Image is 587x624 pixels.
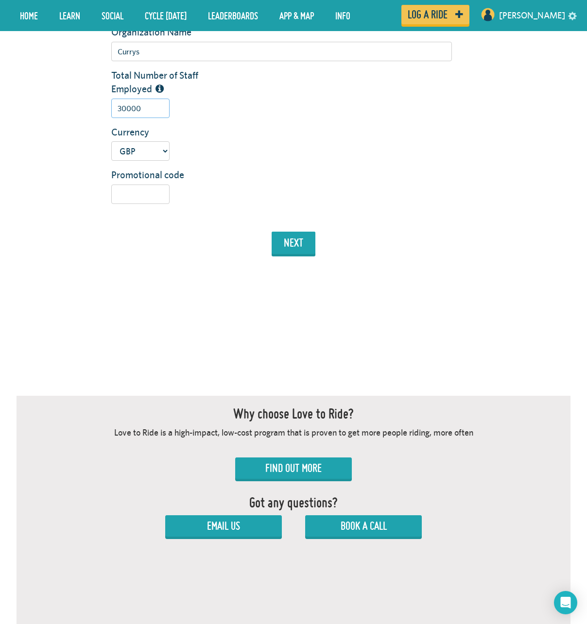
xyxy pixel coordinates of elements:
a: Email Us [165,515,282,537]
a: Book a Call [305,515,422,537]
label: Total Number of Staff Employed [104,68,223,96]
a: Info [328,3,358,28]
a: settings drop down toggle [568,11,577,20]
h2: Why choose Love to Ride? [233,405,354,422]
img: User profile image [480,7,496,22]
a: Social [94,3,131,28]
a: [PERSON_NAME] [499,4,565,27]
a: App & Map [272,3,321,28]
label: Currency [104,125,223,139]
i: The total number of people employed by this organization/workplace, including part time staff. [155,84,164,94]
h2: Got any questions? [249,494,338,510]
a: Leaderboards [201,3,265,28]
a: Log a ride [401,5,469,24]
a: Home [13,3,45,28]
a: Cycle [DATE] [138,3,194,28]
span: Log a ride [408,10,448,19]
label: Organization Name [104,25,223,39]
a: Find Out More [235,457,352,479]
button: next [272,232,315,254]
a: LEARN [52,3,87,28]
label: Promotional code [104,168,223,182]
div: Open Intercom Messenger [554,591,577,614]
p: Love to Ride is a high-impact, low-cost program that is proven to get more people riding, more often [114,426,473,439]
